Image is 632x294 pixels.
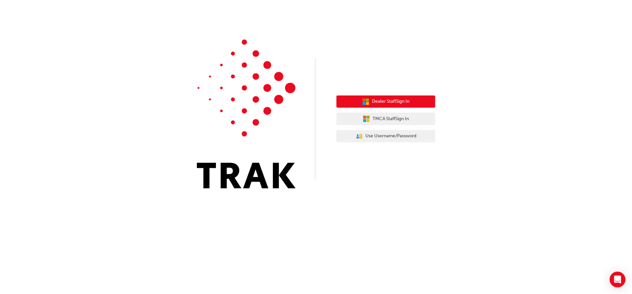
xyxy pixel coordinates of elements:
span: Use Username/Password [365,132,416,140]
button: Dealer StaffSign In [336,95,435,108]
span: Dealer Staff Sign In [372,98,409,105]
span: TMCA Staff Sign In [373,115,409,123]
button: TMCA StaffSign In [336,113,435,125]
div: Open Intercom Messenger [610,272,625,287]
img: Trak [197,40,296,188]
button: Use Username/Password [336,130,435,143]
